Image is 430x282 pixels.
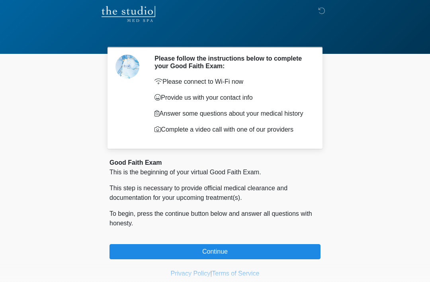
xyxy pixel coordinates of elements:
button: Continue [109,244,321,259]
img: The Studio Med Spa Logo [102,6,155,22]
div: Good Faith Exam [109,158,321,168]
a: Privacy Policy [171,270,211,277]
p: Provide us with your contact info [154,93,309,103]
p: To begin, press the continue button below and answer all questions with honesty. [109,209,321,228]
h1: ‎ ‎ [104,29,326,43]
p: Complete a video call with one of our providers [154,125,309,134]
p: This step is necessary to provide official medical clearance and documentation for your upcoming ... [109,183,321,203]
p: This is the beginning of your virtual Good Faith Exam. [109,168,321,177]
p: Please connect to Wi-Fi now [154,77,309,87]
p: Answer some questions about your medical history [154,109,309,118]
h2: Please follow the instructions below to complete your Good Faith Exam: [154,55,309,70]
a: Terms of Service [212,270,259,277]
img: Agent Avatar [115,55,139,79]
a: | [210,270,212,277]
